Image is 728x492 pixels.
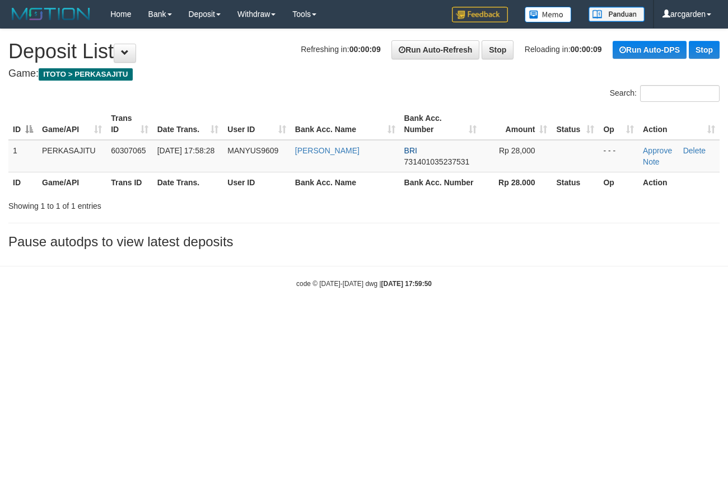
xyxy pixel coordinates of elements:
h3: Pause autodps to view latest deposits [8,235,720,249]
strong: [DATE] 17:59:50 [381,280,432,288]
strong: 00:00:09 [349,45,381,54]
img: Feedback.jpg [452,7,508,22]
th: ID [8,172,38,193]
th: Bank Acc. Name: activate to sort column ascending [291,108,400,140]
span: Reloading in: [525,45,602,54]
span: ITOTO > PERKASAJITU [39,68,133,81]
img: MOTION_logo.png [8,6,94,22]
th: Bank Acc. Number: activate to sort column ascending [400,108,482,140]
td: 1 [8,140,38,172]
th: Op [599,172,638,193]
a: [PERSON_NAME] [295,146,360,155]
a: Delete [683,146,706,155]
span: Rp 28,000 [499,146,535,155]
h1: Deposit List [8,40,720,63]
th: Game/API [38,172,106,193]
th: Action [638,172,720,193]
th: Bank Acc. Number [400,172,482,193]
span: 60307065 [111,146,146,155]
div: Showing 1 to 1 of 1 entries [8,196,295,212]
small: code © [DATE]-[DATE] dwg | [296,280,432,288]
th: Bank Acc. Name [291,172,400,193]
img: Button%20Memo.svg [525,7,572,22]
a: Run Auto-Refresh [391,40,479,59]
span: Copy 731401035237531 to clipboard [404,157,470,166]
th: Status: activate to sort column ascending [552,108,599,140]
th: User ID: activate to sort column ascending [223,108,291,140]
span: [DATE] 17:58:28 [157,146,214,155]
td: PERKASAJITU [38,140,106,172]
th: Rp 28.000 [481,172,552,193]
img: panduan.png [589,7,645,22]
th: Trans ID [106,172,153,193]
th: Game/API: activate to sort column ascending [38,108,106,140]
th: Date Trans. [153,172,223,193]
input: Search: [640,85,720,102]
a: Stop [482,40,514,59]
a: Approve [643,146,672,155]
h4: Game: [8,68,720,79]
td: - - - [599,140,638,172]
span: BRI [404,146,417,155]
th: Op: activate to sort column ascending [599,108,638,140]
th: Amount: activate to sort column ascending [481,108,552,140]
a: Stop [689,41,720,59]
span: MANYUS9609 [227,146,278,155]
strong: 00:00:09 [571,45,602,54]
th: Status [552,172,599,193]
th: ID: activate to sort column descending [8,108,38,140]
label: Search: [610,85,720,102]
th: Action: activate to sort column ascending [638,108,720,140]
th: Trans ID: activate to sort column ascending [106,108,153,140]
a: Run Auto-DPS [613,41,687,59]
span: Refreshing in: [301,45,380,54]
a: Note [643,157,660,166]
th: User ID [223,172,291,193]
th: Date Trans.: activate to sort column ascending [153,108,223,140]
